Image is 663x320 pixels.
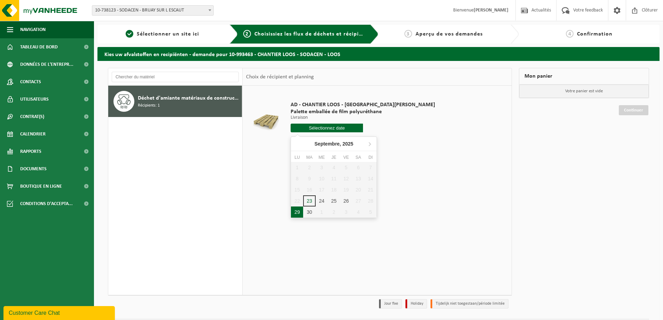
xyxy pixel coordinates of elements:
div: Lu [291,154,303,161]
div: Sa [352,154,364,161]
div: Septembre, [312,138,356,149]
span: Conditions d'accepta... [20,195,73,212]
span: Choisissiez les flux de déchets et récipients [254,31,370,37]
div: 24 [316,195,328,206]
span: 2 [243,30,251,38]
h2: Kies uw afvalstoffen en recipiënten - demande pour 10-993463 - CHANTIER LOOS - SODACEN - LOOS [97,47,660,61]
span: Utilisateurs [20,91,49,108]
span: Données de l'entrepr... [20,56,73,73]
p: Votre panier est vide [519,85,649,98]
div: Ma [303,154,315,161]
span: Calendrier [20,125,46,143]
span: Boutique en ligne [20,178,62,195]
div: Je [328,154,340,161]
span: Documents [20,160,47,178]
strong: [PERSON_NAME] [474,8,508,13]
div: 30 [303,206,315,218]
span: Contacts [20,73,41,91]
span: Confirmation [577,31,613,37]
div: 2 [328,206,340,218]
a: 1Sélectionner un site ici [101,30,224,38]
li: Tijdelijk niet toegestaan/période limitée [431,299,508,309]
button: Déchet d'amiante matériaux de construction inertes (non friable) Récipients: 1 [108,86,242,117]
li: Jour fixe [379,299,402,309]
span: 4 [566,30,574,38]
div: Di [364,154,377,161]
div: 1 [316,206,328,218]
span: 1 [126,30,133,38]
span: Récipients: 1 [138,102,160,109]
input: Sélectionnez date [291,124,363,132]
span: AD - CHANTIER LOOS - [GEOGRAPHIC_DATA][PERSON_NAME] [291,101,435,108]
span: Palette emballée de film polyuréthane [291,108,435,115]
div: Me [316,154,328,161]
li: Holiday [405,299,427,309]
div: Choix de récipient et planning [243,68,317,86]
span: Tableau de bord [20,38,58,56]
span: Rapports [20,143,41,160]
div: 29 [291,206,303,218]
div: Mon panier [519,68,649,85]
span: Déchet d'amiante matériaux de construction inertes (non friable) [138,94,240,102]
a: Continuer [619,105,648,115]
span: 10-738123 - SODACEN - BRUAY SUR L ESCAUT [92,6,213,15]
div: 3 [340,206,352,218]
span: 10-738123 - SODACEN - BRUAY SUR L ESCAUT [92,5,214,16]
input: Chercher du matériel [112,72,239,82]
iframe: chat widget [3,305,116,320]
i: 2025 [342,141,353,146]
div: 26 [340,195,352,206]
span: Sélectionner un site ici [137,31,199,37]
div: 25 [328,195,340,206]
span: Navigation [20,21,46,38]
span: 3 [404,30,412,38]
div: Ve [340,154,352,161]
p: Livraison [291,115,435,120]
div: 23 [303,195,315,206]
span: Contrat(s) [20,108,44,125]
span: Aperçu de vos demandes [416,31,483,37]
